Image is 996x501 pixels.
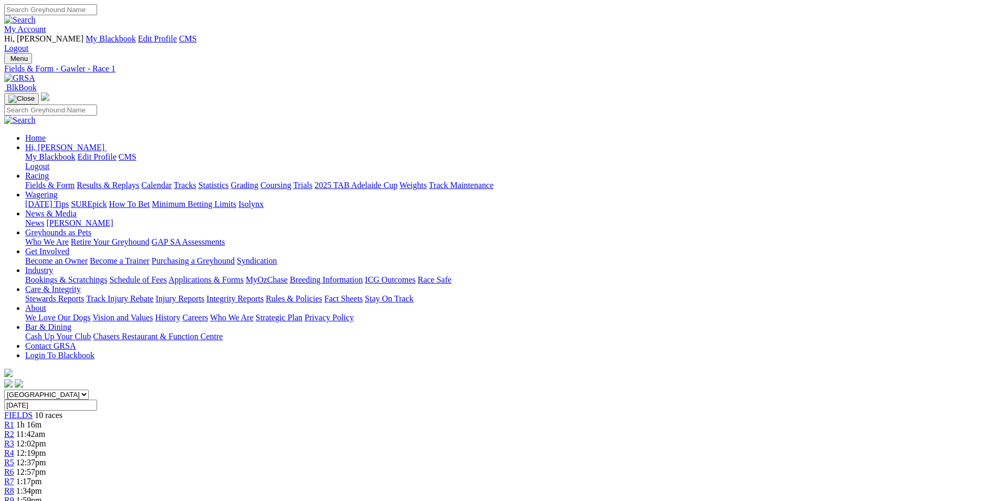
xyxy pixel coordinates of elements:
div: Greyhounds as Pets [25,237,992,247]
a: R6 [4,467,14,476]
a: History [155,313,180,322]
span: R7 [4,477,14,486]
a: Who We Are [210,313,254,322]
a: FIELDS [4,411,33,420]
a: R1 [4,420,14,429]
a: SUREpick [71,200,107,208]
a: Minimum Betting Limits [152,200,236,208]
a: Purchasing a Greyhound [152,256,235,265]
a: Who We Are [25,237,69,246]
a: Edit Profile [78,152,117,161]
a: News & Media [25,209,77,218]
a: R3 [4,439,14,448]
a: Fields & Form [25,181,75,190]
a: R2 [4,430,14,439]
a: R8 [4,486,14,495]
a: Stay On Track [365,294,413,303]
a: Careers [182,313,208,322]
span: BlkBook [6,83,37,92]
span: Menu [11,55,28,62]
a: Become a Trainer [90,256,150,265]
span: 1:17pm [16,477,42,486]
a: R4 [4,448,14,457]
a: Breeding Information [290,275,363,284]
a: Syndication [237,256,277,265]
img: GRSA [4,74,35,83]
span: 12:37pm [16,458,46,467]
a: Logout [4,44,28,53]
button: Toggle navigation [4,93,39,105]
a: Track Maintenance [429,181,494,190]
span: 1h 16m [16,420,41,429]
div: News & Media [25,218,992,228]
a: Cash Up Your Club [25,332,91,341]
a: Isolynx [238,200,264,208]
span: Hi, [PERSON_NAME] [4,34,83,43]
a: Contact GRSA [25,341,76,350]
a: Vision and Values [92,313,153,322]
div: Hi, [PERSON_NAME] [25,152,992,171]
a: Results & Replays [77,181,139,190]
a: Stewards Reports [25,294,84,303]
input: Select date [4,400,97,411]
a: Industry [25,266,53,275]
a: Bar & Dining [25,322,71,331]
a: Grading [231,181,258,190]
a: Become an Owner [25,256,88,265]
a: Wagering [25,190,58,199]
a: My Blackbook [86,34,136,43]
img: Search [4,116,36,125]
a: Coursing [260,181,291,190]
a: Care & Integrity [25,285,81,294]
a: Integrity Reports [206,294,264,303]
a: MyOzChase [246,275,288,284]
span: 12:19pm [16,448,46,457]
a: My Account [4,25,46,34]
a: Rules & Policies [266,294,322,303]
a: Calendar [141,181,172,190]
a: Hi, [PERSON_NAME] [25,143,107,152]
img: facebook.svg [4,379,13,388]
input: Search [4,105,97,116]
a: We Love Our Dogs [25,313,90,322]
a: Fact Sheets [324,294,363,303]
div: My Account [4,34,992,53]
div: Bar & Dining [25,332,992,341]
div: Wagering [25,200,992,209]
a: Privacy Policy [305,313,354,322]
span: 11:42am [16,430,45,439]
div: About [25,313,992,322]
a: News [25,218,44,227]
input: Search [4,4,97,15]
div: Get Involved [25,256,992,266]
a: Home [25,133,46,142]
img: twitter.svg [15,379,23,388]
a: How To Bet [109,200,150,208]
a: Strategic Plan [256,313,302,322]
a: ICG Outcomes [365,275,415,284]
span: 10 races [35,411,62,420]
a: Statistics [198,181,229,190]
a: Login To Blackbook [25,351,95,360]
a: Trials [293,181,312,190]
a: Retire Your Greyhound [71,237,150,246]
a: [DATE] Tips [25,200,69,208]
a: Logout [25,162,49,171]
img: logo-grsa-white.png [41,92,49,101]
div: Industry [25,275,992,285]
a: [PERSON_NAME] [46,218,113,227]
a: 2025 TAB Adelaide Cup [314,181,397,190]
div: Care & Integrity [25,294,992,304]
div: Racing [25,181,992,190]
a: Get Involved [25,247,69,256]
a: BlkBook [4,83,37,92]
a: My Blackbook [25,152,76,161]
a: GAP SA Assessments [152,237,225,246]
span: 12:57pm [16,467,46,476]
a: Fields & Form - Gawler - Race 1 [4,64,992,74]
